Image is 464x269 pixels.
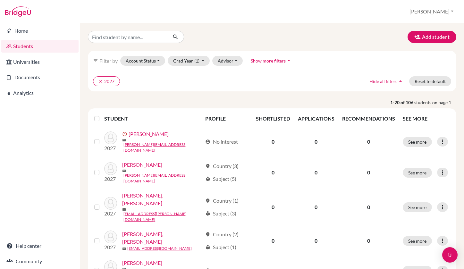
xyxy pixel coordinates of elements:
[205,138,238,146] div: No interest
[294,111,338,126] th: APPLICATIONS
[408,31,456,43] button: Add student
[403,202,432,212] button: See more
[168,56,210,66] button: Grad Year(1)
[286,57,292,64] i: arrow_drop_up
[1,24,79,37] a: Home
[205,243,236,251] div: Subject (1)
[122,192,202,207] a: [PERSON_NAME], [PERSON_NAME]
[294,157,338,188] td: 0
[104,243,117,251] p: 2027
[364,76,409,86] button: Hide all filtersarrow_drop_up
[205,139,210,144] span: account_circle
[342,138,395,146] p: 0
[407,5,456,18] button: [PERSON_NAME]
[104,111,201,126] th: STUDENT
[403,236,432,246] button: See more
[252,126,294,157] td: 0
[99,58,118,64] span: Filter by
[252,226,294,255] td: 0
[201,111,252,126] th: PROFILE
[120,56,165,66] button: Account Status
[252,188,294,226] td: 0
[122,207,126,211] span: mail
[205,245,210,250] span: local_library
[88,31,167,43] input: Find student by name...
[205,210,236,217] div: Subject (3)
[294,188,338,226] td: 0
[338,111,399,126] th: RECOMMENDATIONS
[294,226,338,255] td: 0
[194,58,199,63] span: (1)
[442,247,458,263] div: Open Intercom Messenger
[369,79,397,84] span: Hide all filters
[342,203,395,211] p: 0
[104,144,117,152] p: 2027
[212,56,243,66] button: Advisor
[205,231,239,238] div: Country (2)
[205,164,210,169] span: location_on
[205,211,210,216] span: local_library
[104,162,117,175] img: Ang, Jacquelyn
[104,131,117,144] img: Ananta, George
[251,58,286,63] span: Show more filters
[104,231,117,243] img: Angelina, Celyn
[205,197,239,205] div: Country (1)
[127,246,192,251] a: [EMAIL_ADDRESS][DOMAIN_NAME]
[1,55,79,68] a: Universities
[342,169,395,176] p: 0
[205,176,210,181] span: local_library
[123,172,202,184] a: [PERSON_NAME][EMAIL_ADDRESS][DOMAIN_NAME]
[390,99,414,106] strong: 1-20 of 106
[1,40,79,53] a: Students
[5,6,31,17] img: Bridge-U
[123,211,202,223] a: [EMAIL_ADDRESS][PERSON_NAME][DOMAIN_NAME]
[1,255,79,268] a: Community
[252,157,294,188] td: 0
[122,138,126,142] span: mail
[104,175,117,183] p: 2027
[252,111,294,126] th: SHORTLISTED
[399,111,454,126] th: SEE MORE
[403,137,432,147] button: See more
[1,240,79,252] a: Help center
[122,131,129,137] span: error_outline
[205,162,239,170] div: Country (3)
[122,247,126,251] span: mail
[205,232,210,237] span: location_on
[1,71,79,84] a: Documents
[122,230,202,246] a: [PERSON_NAME], [PERSON_NAME]
[414,99,456,106] span: students on page 1
[1,87,79,99] a: Analytics
[397,78,404,84] i: arrow_drop_up
[104,210,117,217] p: 2027
[294,126,338,157] td: 0
[409,76,451,86] button: Reset to default
[245,56,298,66] button: Show more filtersarrow_drop_up
[122,161,162,169] a: [PERSON_NAME]
[403,168,432,178] button: See more
[98,79,103,84] i: clear
[93,58,98,63] i: filter_list
[122,259,162,267] a: [PERSON_NAME]
[123,142,202,153] a: [PERSON_NAME][EMAIL_ADDRESS][DOMAIN_NAME]
[342,237,395,245] p: 0
[205,175,236,183] div: Subject (5)
[129,130,169,138] a: [PERSON_NAME]
[104,197,117,210] img: Angela, Drew
[122,169,126,173] span: mail
[205,198,210,203] span: location_on
[93,76,120,86] button: clear2027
